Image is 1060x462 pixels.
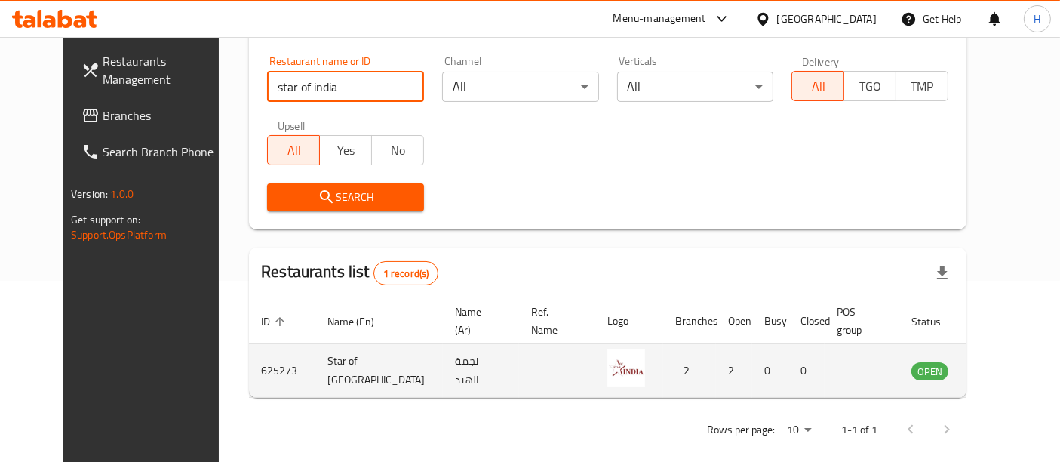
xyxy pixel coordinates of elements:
[315,344,443,398] td: Star of [GEOGRAPHIC_DATA]
[326,140,366,162] span: Yes
[850,75,890,97] span: TGO
[716,298,752,344] th: Open
[663,298,716,344] th: Branches
[837,303,881,339] span: POS group
[843,71,896,101] button: TGO
[374,266,438,281] span: 1 record(s)
[613,10,706,28] div: Menu-management
[455,303,501,339] span: Name (Ar)
[261,260,438,285] h2: Restaurants list
[707,420,775,439] p: Rows per page:
[267,72,424,102] input: Search for restaurant name or ID..
[274,140,314,162] span: All
[267,135,320,165] button: All
[278,120,306,131] label: Upsell
[798,75,838,97] span: All
[802,56,840,66] label: Delivery
[896,71,948,101] button: TMP
[781,419,817,442] div: Rows per page:
[373,261,439,285] div: Total records count
[617,72,774,102] div: All
[69,134,241,170] a: Search Branch Phone
[371,135,424,165] button: No
[103,143,229,161] span: Search Branch Phone
[249,344,315,398] td: 625273
[71,184,108,204] span: Version:
[103,52,229,88] span: Restaurants Management
[267,183,424,211] button: Search
[442,72,599,102] div: All
[279,188,412,207] span: Search
[103,106,229,125] span: Branches
[261,313,290,331] span: ID
[1034,11,1040,27] span: H
[110,184,134,204] span: 1.0.0
[249,298,1031,398] table: enhanced table
[443,344,519,398] td: نجمة الهند
[911,363,948,380] span: OPEN
[71,225,167,245] a: Support.OpsPlatform
[267,20,948,42] h2: Restaurant search
[902,75,942,97] span: TMP
[777,11,877,27] div: [GEOGRAPHIC_DATA]
[69,43,241,97] a: Restaurants Management
[71,210,140,229] span: Get support on:
[752,344,788,398] td: 0
[788,298,825,344] th: Closed
[607,349,645,387] img: Star of India
[924,255,960,291] div: Export file
[788,344,825,398] td: 0
[716,344,752,398] td: 2
[841,420,877,439] p: 1-1 of 1
[911,362,948,380] div: OPEN
[531,303,577,339] span: Ref. Name
[752,298,788,344] th: Busy
[595,298,663,344] th: Logo
[911,313,960,331] span: Status
[663,344,716,398] td: 2
[791,71,844,101] button: All
[319,135,372,165] button: Yes
[378,140,418,162] span: No
[327,313,394,331] span: Name (En)
[69,97,241,134] a: Branches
